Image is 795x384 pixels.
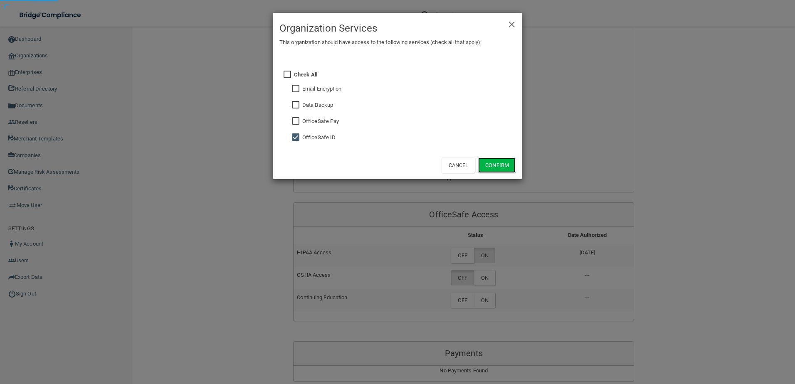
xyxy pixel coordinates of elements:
label: OfficeSafe Pay [302,116,339,126]
p: This organization should have access to the following services (check all that apply): [279,37,516,47]
label: Data Backup [302,100,333,110]
strong: Check All [294,71,317,78]
button: Cancel [442,158,475,173]
label: OfficeSafe ID [302,133,336,143]
span: × [508,15,516,32]
button: Confirm [478,158,516,173]
h4: Organization Services [279,19,516,37]
label: Email Encryption [302,84,342,94]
